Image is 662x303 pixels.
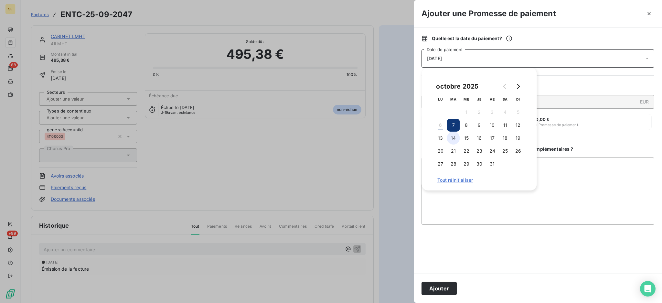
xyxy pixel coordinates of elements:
h3: Ajouter une Promesse de paiement [422,8,556,19]
button: 30 [473,157,486,170]
button: 15 [460,132,473,145]
button: 7 [447,119,460,132]
button: 26 [512,145,525,157]
button: 3 [486,106,499,119]
button: 21 [447,145,460,157]
th: vendredi [486,93,499,106]
button: Ajouter [422,282,457,295]
button: 6 [434,119,447,132]
button: 8 [460,119,473,132]
span: 0,00 € [536,117,550,122]
th: jeudi [473,93,486,106]
span: Tout réinitialiser [437,178,521,183]
th: mardi [447,93,460,106]
button: 31 [486,157,499,170]
button: Go to next month [512,80,525,93]
button: 27 [434,157,447,170]
button: 23 [473,145,486,157]
button: 19 [512,132,525,145]
button: 29 [460,157,473,170]
button: 20 [434,145,447,157]
button: 17 [486,132,499,145]
button: 9 [473,119,486,132]
button: 5 [512,106,525,119]
div: octobre 2025 [434,81,481,92]
th: mercredi [460,93,473,106]
button: 14 [447,132,460,145]
button: 2 [473,106,486,119]
button: 25 [499,145,512,157]
div: Open Intercom Messenger [640,281,656,297]
button: Go to previous month [499,80,512,93]
button: 1 [460,106,473,119]
button: 16 [473,132,486,145]
th: samedi [499,93,512,106]
button: 4 [499,106,512,119]
button: 13 [434,132,447,145]
button: 28 [447,157,460,170]
button: 12 [512,119,525,132]
button: 10 [486,119,499,132]
span: [DATE] [427,56,442,61]
th: lundi [434,93,447,106]
button: 18 [499,132,512,145]
button: 11 [499,119,512,132]
button: 24 [486,145,499,157]
span: Quelle est la date du paiement ? [432,35,512,42]
button: 22 [460,145,473,157]
th: dimanche [512,93,525,106]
